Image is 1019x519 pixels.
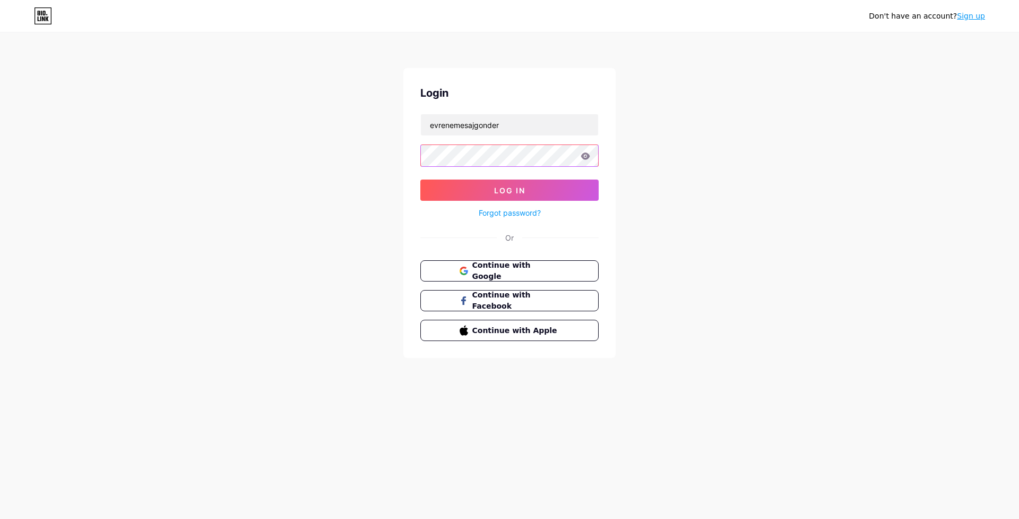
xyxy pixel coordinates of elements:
span: Log In [494,186,525,195]
button: Continue with Google [420,260,599,282]
button: Continue with Apple [420,320,599,341]
input: Username [421,114,598,135]
a: Sign up [957,12,985,20]
div: Login [420,85,599,101]
span: Continue with Facebook [472,290,560,312]
div: Or [505,232,514,243]
button: Continue with Facebook [420,290,599,311]
span: Continue with Apple [472,325,560,336]
div: Don't have an account? [869,11,985,22]
span: Continue with Google [472,260,560,282]
a: Forgot password? [479,207,541,218]
button: Log In [420,180,599,201]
